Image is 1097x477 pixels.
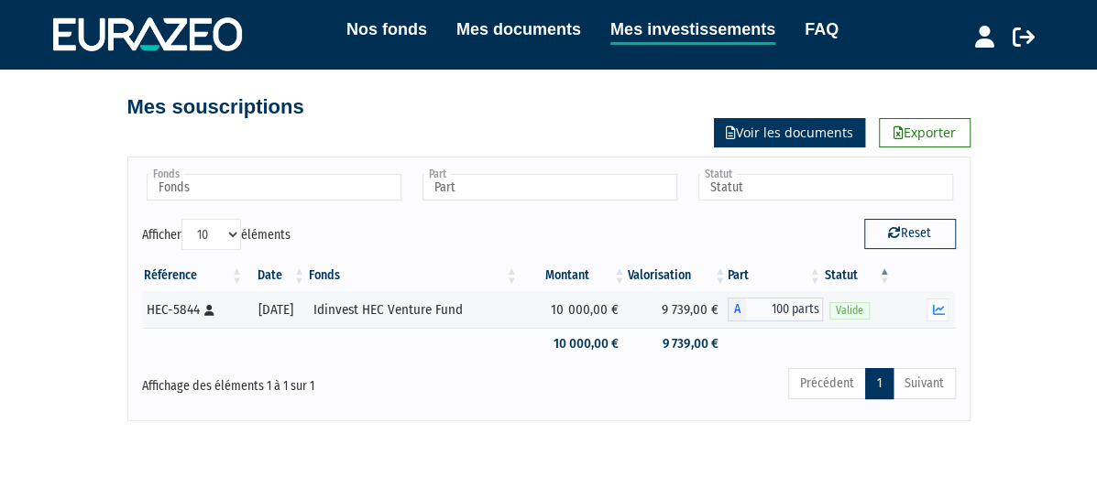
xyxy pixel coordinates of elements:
[865,368,894,399] a: 1
[627,291,728,328] td: 9 739,00 €
[610,16,775,45] a: Mes investissements
[746,298,822,321] span: 100 parts
[142,219,291,250] label: Afficher éléments
[823,260,893,291] th: Statut : activer pour trier la colonne par ordre d&eacute;croissant
[893,368,956,399] a: Suivant
[142,260,246,291] th: Référence : activer pour trier la colonne par ordre croissant
[728,298,746,321] span: A
[456,16,581,42] a: Mes documents
[313,300,513,320] div: Idinvest HEC Venture Fund
[142,366,466,396] div: Affichage des éléments 1 à 1 sur 1
[864,219,956,248] button: Reset
[627,328,728,360] td: 9 739,00 €
[520,260,628,291] th: Montant: activer pour trier la colonne par ordre croissant
[307,260,520,291] th: Fonds: activer pour trier la colonne par ordre croissant
[879,118,971,147] a: Exporter
[127,96,304,118] h4: Mes souscriptions
[245,260,307,291] th: Date: activer pour trier la colonne par ordre croissant
[181,219,241,250] select: Afficheréléments
[520,328,628,360] td: 10 000,00 €
[204,305,214,316] i: [Français] Personne physique
[627,260,728,291] th: Valorisation: activer pour trier la colonne par ordre croissant
[520,291,628,328] td: 10 000,00 €
[346,16,427,42] a: Nos fonds
[728,298,822,321] div: A - Idinvest HEC Venture Fund
[788,368,866,399] a: Précédent
[147,300,239,320] div: HEC-5844
[728,260,822,291] th: Part: activer pour trier la colonne par ordre croissant
[714,118,865,147] a: Voir les documents
[251,300,301,320] div: [DATE]
[829,302,870,320] span: Valide
[805,16,839,42] a: FAQ
[53,17,242,50] img: 1732889491-logotype_eurazeo_blanc_rvb.png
